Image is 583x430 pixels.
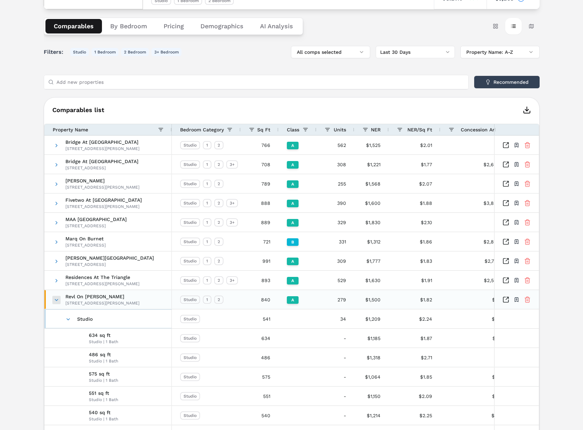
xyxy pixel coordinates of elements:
[257,127,270,132] span: Sq Ft
[241,290,279,309] div: 840
[287,277,299,284] div: A
[203,296,211,304] div: 1
[89,333,118,338] span: 634 sq ft
[389,213,440,232] div: $2.10
[449,155,508,174] div: $2,656
[203,257,211,265] div: 1
[180,392,200,400] div: Studio
[65,281,139,287] div: [STREET_ADDRESS][PERSON_NAME]
[214,218,223,227] div: 2
[389,193,440,212] div: $1.88
[180,238,200,246] div: Studio
[354,406,389,425] div: $1,214
[316,251,354,270] div: 309
[203,180,211,188] div: 1
[354,155,389,174] div: $1,221
[291,46,370,58] button: All comps selected
[65,204,142,209] div: [STREET_ADDRESS][PERSON_NAME]
[316,193,354,212] div: 390
[155,19,192,33] button: Pricing
[449,348,508,367] div: -
[354,329,389,348] div: $1,185
[407,127,432,132] span: NER/Sq Ft
[502,180,509,187] a: Inspect Comparables
[241,406,279,425] div: 540
[389,174,440,193] div: $2.07
[214,160,223,169] div: 2
[316,406,354,425] div: -
[316,271,354,290] div: 529
[461,127,508,132] span: Concession Amount
[389,367,440,386] div: $1.85
[180,296,200,304] div: Studio
[449,271,508,290] div: $2,543
[354,348,389,367] div: $1,318
[214,276,223,284] div: 2
[65,140,139,144] span: Bridge At [GEOGRAPHIC_DATA]
[89,397,118,402] div: Studio | 1 Bath
[389,136,440,154] div: $2.01
[65,256,154,260] span: [PERSON_NAME][GEOGRAPHIC_DATA]
[214,296,223,304] div: 2
[65,294,139,299] span: Revl On [PERSON_NAME]
[316,329,354,348] div: -
[180,373,200,381] div: Studio
[180,141,200,149] div: Studio
[252,19,301,33] button: AI Analysis
[89,358,118,364] div: Studio | 1 Bath
[214,238,223,246] div: 2
[389,387,440,406] div: $2.09
[241,174,279,193] div: 789
[316,232,354,251] div: 331
[65,236,106,241] span: Marq On Burnet
[241,251,279,270] div: 991
[316,136,354,154] div: 562
[354,251,389,270] div: $1,777
[316,290,354,309] div: 279
[287,296,299,304] div: A
[180,353,200,362] div: Studio
[502,258,509,264] a: Inspect Comparables
[65,300,139,306] div: [STREET_ADDRESS][PERSON_NAME]
[180,218,200,227] div: Studio
[203,199,211,207] div: 1
[287,127,299,132] span: Class
[65,275,139,280] span: Residences At The Triangle
[180,276,200,284] div: Studio
[354,290,389,309] div: $1,500
[180,199,200,207] div: Studio
[502,142,509,149] a: Inspect Comparables
[65,146,139,151] div: [STREET_ADDRESS][PERSON_NAME]
[316,309,354,328] div: 34
[241,309,279,328] div: 541
[389,155,440,174] div: $1.77
[449,368,508,387] div: $2,554
[121,48,149,56] button: 2 Bedroom
[89,391,118,396] span: 551 sq ft
[241,213,279,232] div: 889
[241,348,279,367] div: 486
[449,329,508,348] div: $1,849
[89,416,118,422] div: Studio | 1 Bath
[89,410,118,415] span: 540 sq ft
[241,329,279,348] div: 634
[226,276,238,284] div: 3+
[241,193,279,212] div: 888
[102,19,155,33] button: By Bedroom
[389,271,440,290] div: $1.91
[449,174,508,193] div: -
[241,232,279,251] div: 721
[65,165,138,171] div: [STREET_ADDRESS]
[449,406,508,425] div: $2,640
[241,367,279,386] div: 575
[192,19,252,33] button: Demographics
[180,180,200,188] div: Studio
[52,107,104,113] span: Comparables list
[65,242,106,248] div: [STREET_ADDRESS]
[56,75,464,89] input: Add new properties
[214,257,223,265] div: 2
[449,310,508,329] div: $2,630
[449,232,508,251] div: $2,854
[241,155,279,174] div: 708
[45,19,102,33] button: Comparables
